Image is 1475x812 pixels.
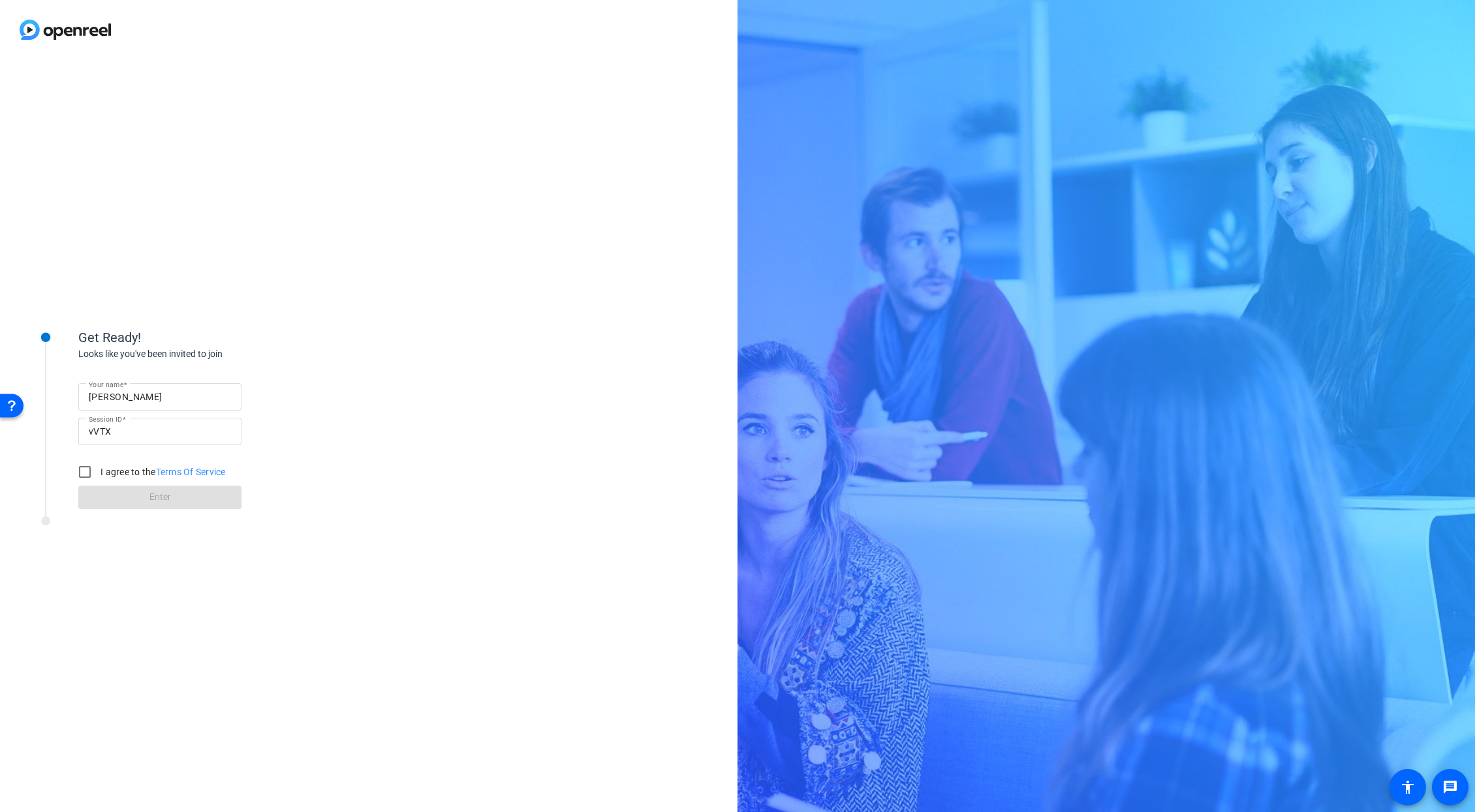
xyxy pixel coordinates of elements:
div: Looks like you've been invited to join [78,347,339,361]
mat-label: Session ID [89,415,122,423]
label: I agree to the [98,465,226,478]
div: Get Ready! [78,328,339,347]
mat-icon: accessibility [1400,779,1416,795]
a: Terms Of Service [156,467,226,477]
mat-icon: message [1442,779,1458,795]
mat-label: Your name [89,381,123,388]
